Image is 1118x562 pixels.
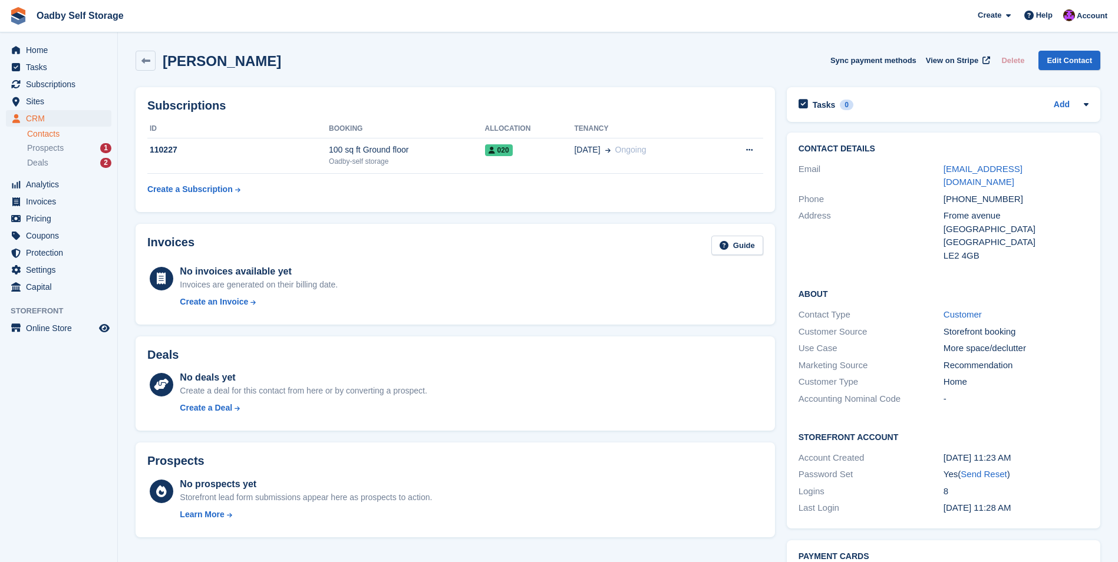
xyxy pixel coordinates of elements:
a: menu [6,244,111,261]
th: Tenancy [574,120,714,138]
th: ID [147,120,329,138]
span: Pricing [26,210,97,227]
a: Create an Invoice [180,296,338,308]
span: ( ) [958,469,1010,479]
span: Capital [26,279,97,295]
a: Customer [944,309,982,319]
span: Account [1077,10,1107,22]
div: Home [944,375,1089,389]
div: Marketing Source [799,359,944,372]
div: Use Case [799,342,944,355]
a: Create a Subscription [147,178,240,200]
span: Deals [27,157,48,168]
h2: [PERSON_NAME] [163,53,281,69]
a: View on Stripe [921,51,992,70]
h2: Payment cards [799,552,1089,561]
span: Sites [26,93,97,110]
div: No deals yet [180,371,427,385]
a: menu [6,262,111,278]
div: Phone [799,193,944,206]
div: Create a deal for this contact from here or by converting a prospect. [180,385,427,397]
div: Logins [799,485,944,498]
span: [DATE] [574,144,600,156]
div: Yes [944,468,1089,481]
div: Customer Type [799,375,944,389]
span: Online Store [26,320,97,336]
span: Storefront [11,305,117,317]
div: Storefront lead form submissions appear here as prospects to action. [180,491,432,504]
h2: Invoices [147,236,194,255]
div: Create an Invoice [180,296,248,308]
a: [EMAIL_ADDRESS][DOMAIN_NAME] [944,164,1023,187]
div: Create a Deal [180,402,232,414]
div: Frome avenue [944,209,1089,223]
span: View on Stripe [926,55,978,67]
div: 100 sq ft Ground floor [329,144,485,156]
span: Analytics [26,176,97,193]
h2: Storefront Account [799,431,1089,442]
a: Contacts [27,128,111,140]
div: Address [799,209,944,262]
div: Contact Type [799,308,944,322]
a: Create a Deal [180,402,427,414]
time: 2024-09-22 10:28:21 UTC [944,503,1011,513]
div: Invoices are generated on their billing date. [180,279,338,291]
div: 0 [840,100,853,110]
a: Learn More [180,508,432,521]
a: menu [6,42,111,58]
a: menu [6,93,111,110]
a: menu [6,210,111,227]
a: menu [6,320,111,336]
span: Create [978,9,1001,21]
a: Oadby Self Storage [32,6,128,25]
h2: Tasks [813,100,836,110]
div: No invoices available yet [180,265,338,279]
h2: Contact Details [799,144,1089,154]
div: [GEOGRAPHIC_DATA] [944,236,1089,249]
h2: Deals [147,348,179,362]
th: Booking [329,120,485,138]
a: menu [6,59,111,75]
span: Ongoing [615,145,647,154]
div: [PHONE_NUMBER] [944,193,1089,206]
a: Send Reset [961,469,1007,479]
a: menu [6,176,111,193]
a: menu [6,227,111,244]
div: No prospects yet [180,477,432,491]
span: Protection [26,244,97,261]
a: Edit Contact [1038,51,1100,70]
button: Delete [997,51,1029,70]
a: menu [6,110,111,127]
span: Prospects [27,143,64,154]
div: Create a Subscription [147,183,233,196]
div: Email [799,163,944,189]
div: Customer Source [799,325,944,339]
span: Coupons [26,227,97,244]
th: Allocation [485,120,575,138]
h2: About [799,287,1089,299]
div: More space/declutter [944,342,1089,355]
div: Last Login [799,501,944,515]
div: LE2 4GB [944,249,1089,263]
h2: Subscriptions [147,99,763,113]
a: Guide [711,236,763,255]
h2: Prospects [147,454,205,468]
div: Oadby-self storage [329,156,485,167]
a: Prospects 1 [27,142,111,154]
div: Learn More [180,508,224,521]
div: Account Created [799,451,944,465]
div: 2 [100,158,111,168]
span: Subscriptions [26,76,97,92]
span: Settings [26,262,97,278]
div: Password Set [799,468,944,481]
a: Deals 2 [27,157,111,169]
div: Storefront booking [944,325,1089,339]
img: Sanjeave Nagra [1063,9,1075,21]
span: CRM [26,110,97,127]
a: menu [6,76,111,92]
img: stora-icon-8386f47178a22dfd0bd8f6a31ec36ba5ce8667c1dd55bd0f319d3a0aa187defe.svg [9,7,27,25]
a: menu [6,193,111,210]
div: 110227 [147,144,329,156]
div: 8 [944,485,1089,498]
a: Preview store [97,321,111,335]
